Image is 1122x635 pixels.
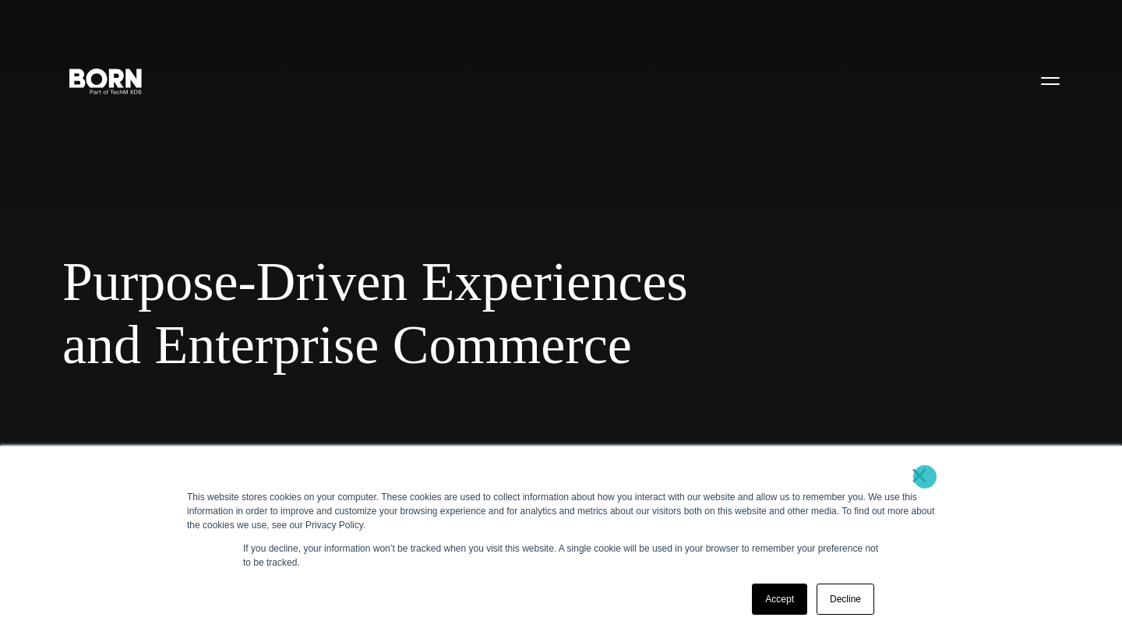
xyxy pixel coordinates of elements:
span: Purpose-Driven Experiences [62,250,951,314]
button: Open [1032,64,1069,97]
div: This website stores cookies on your computer. These cookies are used to collect information about... [187,490,935,532]
p: If you decline, your information won’t be tracked when you visit this website. A single cookie wi... [243,542,879,570]
a: Accept [752,584,807,615]
a: Decline [817,584,874,615]
span: and Enterprise Commerce [62,313,951,377]
a: × [910,468,929,482]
